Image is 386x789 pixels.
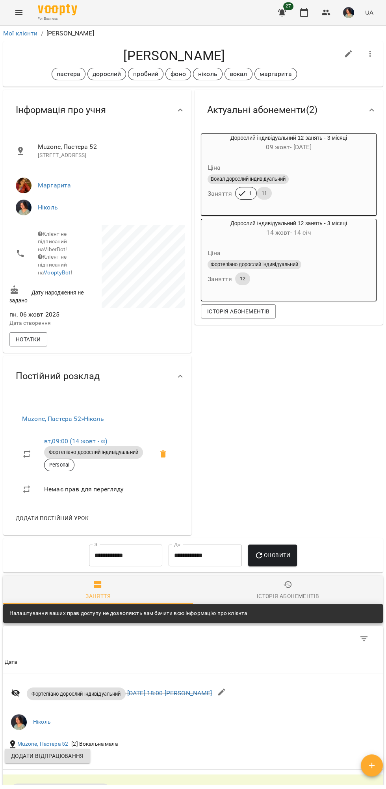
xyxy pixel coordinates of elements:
[85,591,111,601] div: Заняття
[266,143,311,151] span: 09 жовт - [DATE]
[16,513,89,523] span: Додати постійний урок
[244,190,256,197] span: 1
[193,68,223,80] div: ніколь
[9,310,96,319] span: пн, 06 жовт 2025
[13,511,92,525] button: Додати постійний урок
[3,626,383,651] div: Table Toolbar
[38,231,67,252] span: Клієнт не підписаний на ViberBot!
[46,29,94,38] p: [PERSON_NAME]
[38,254,72,275] span: Клієнт не підписаний на !
[257,190,272,197] span: 11
[57,69,80,79] p: пастера
[16,200,32,215] img: Ніколь
[52,68,85,80] div: пастера
[208,176,289,183] span: Вокал дорослий індивідуальний
[362,5,377,20] button: UA
[208,162,221,173] h6: Ціна
[254,68,297,80] div: маргарита
[44,437,107,445] a: вт,09:00 (14 жовт - ∞)
[127,689,212,697] a: [DATE] 18:00 [PERSON_NAME]
[16,370,100,382] span: Постійний розклад
[230,69,247,79] p: вокал
[365,8,373,17] span: UA
[260,69,292,79] p: маргарита
[27,690,126,698] span: Фортепіано дорослий індивідуальний
[201,134,376,153] div: Дорослий індивідуальний 12 занять - 3 місяці
[16,335,41,344] span: Нотатки
[11,751,84,761] span: Додати відпрацювання
[235,275,250,282] span: 12
[41,29,43,38] li: /
[44,449,143,456] span: Фортепіано дорослий індивідуальний
[165,68,191,80] div: фоно
[17,740,69,748] a: Muzone, Пастера 52
[9,319,96,327] p: Дата створення
[201,219,376,238] div: Дорослий індивідуальний 12 занять - 3 місяці
[154,445,173,463] span: Видалити приватний урок Ніколь вт 09:00 клієнта Солодій Георгій
[5,657,381,667] span: Дата
[5,657,17,667] div: Дата
[22,415,104,422] a: Muzone, Пастера 52»Ніколь
[38,4,77,15] img: Voopty Logo
[5,749,90,763] button: Додати відпрацювання
[44,269,71,276] a: VooptyBot
[38,16,77,21] span: For Business
[248,545,297,567] button: Оновити
[207,104,317,116] span: Актуальні абонементи ( 2 )
[44,485,173,494] span: Немає прав для перегляду
[225,68,252,80] div: вокал
[38,152,179,159] p: [STREET_ADDRESS]
[3,29,383,38] nav: breadcrumb
[201,219,376,294] button: Дорослий індивідуальний 12 занять - 3 місяці14 жовт- 14 січЦінаФортепіано дорослий індивідуальний...
[93,69,121,79] p: дорослий
[38,182,71,189] a: Маргарита
[3,90,191,130] div: Інформація про учня
[198,69,217,79] p: ніколь
[33,718,50,726] a: Ніколь
[87,68,126,80] div: дорослий
[3,30,38,37] a: Мої клієнти
[16,178,32,193] img: Маргарита
[208,261,301,268] span: Фортепіано дорослий індивідуальний
[208,188,232,199] h6: Заняття
[9,3,28,22] button: Menu
[45,461,74,469] span: Personal
[201,134,376,209] button: Дорослий індивідуальний 12 занять - 3 місяці09 жовт- [DATE]ЦінаВокал дорослий індивідуальнийЗанят...
[257,591,319,601] div: Історія абонементів
[16,104,106,116] span: Інформація про учня
[9,48,339,64] h4: [PERSON_NAME]
[171,69,186,79] p: фоно
[8,283,97,306] div: Дату народження не задано
[70,739,119,750] div: [2] Вокальна мала
[9,332,47,346] button: Нотатки
[201,304,276,319] button: Історія абонементів
[128,68,163,80] div: пробний
[283,2,293,10] span: 27
[5,657,17,667] div: Sort
[343,7,354,18] img: e7cc86ff2ab213a8ed988af7ec1c5bbe.png
[9,606,247,620] div: Налаштування ваших прав доступу не дозволяють вам бачити всю інформацію про клієнта
[208,274,232,285] h6: Заняття
[11,714,27,730] img: e7cc86ff2ab213a8ed988af7ec1c5bbe.png
[254,550,290,560] span: Оновити
[207,307,269,316] span: Історія абонементів
[266,229,311,236] span: 14 жовт - 14 січ
[133,69,158,79] p: пробний
[38,204,58,211] a: Ніколь
[195,90,383,130] div: Актуальні абонементи(2)
[354,629,373,648] button: Фільтр
[208,248,221,259] h6: Ціна
[3,356,191,396] div: Постійний розклад
[38,142,179,152] span: Muzone, Пастера 52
